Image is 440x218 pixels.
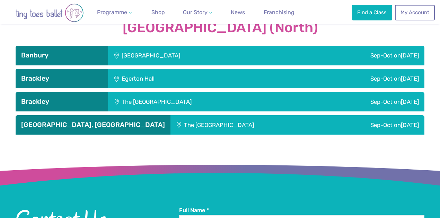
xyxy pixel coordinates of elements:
div: Sep-Oct on [298,92,424,111]
span: [DATE] [401,52,419,59]
span: News [231,9,245,16]
label: Full Name * [179,207,424,214]
a: Programme [94,6,134,19]
strong: [GEOGRAPHIC_DATA] ([GEOGRAPHIC_DATA]) & [GEOGRAPHIC_DATA] (North) [16,5,424,35]
div: Sep-Oct on [323,115,424,135]
h3: [GEOGRAPHIC_DATA], [GEOGRAPHIC_DATA] [21,121,165,129]
span: Franchising [264,9,294,16]
a: Franchising [261,6,297,19]
div: Sep-Oct on [255,69,424,88]
a: Our Story [180,6,215,19]
div: The [GEOGRAPHIC_DATA] [108,92,298,111]
img: tiny toes ballet [8,3,91,22]
a: News [228,6,248,19]
div: The [GEOGRAPHIC_DATA] [170,115,323,135]
a: Find a Class [352,5,392,20]
span: Programme [97,9,127,16]
span: Our Story [183,9,208,16]
h3: Brackley [21,74,103,83]
h3: Banbury [21,51,103,60]
a: Shop [149,6,168,19]
span: [DATE] [401,75,419,82]
h3: Brackley [21,98,103,106]
div: Sep-Oct on [287,46,424,65]
span: [DATE] [401,121,419,128]
div: [GEOGRAPHIC_DATA] [108,46,287,65]
span: [DATE] [401,98,419,105]
span: Shop [151,9,165,16]
div: Egerton Hall [108,69,255,88]
a: My Account [395,5,434,20]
